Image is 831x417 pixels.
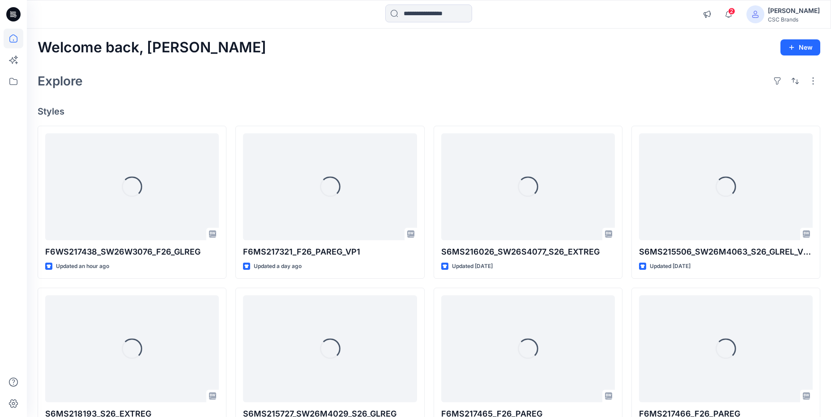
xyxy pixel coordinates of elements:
[38,39,266,56] h2: Welcome back, [PERSON_NAME]
[768,5,820,16] div: [PERSON_NAME]
[38,106,820,117] h4: Styles
[38,74,83,88] h2: Explore
[752,11,759,18] svg: avatar
[728,8,735,15] span: 2
[639,246,813,258] p: S6MS215506_SW26M4063_S26_GLREL_VFA
[243,246,417,258] p: F6MS217321_F26_PAREG_VP1
[254,262,302,271] p: Updated a day ago
[45,246,219,258] p: F6WS217438_SW26W3076_F26_GLREG
[650,262,690,271] p: Updated [DATE]
[768,16,820,23] div: CSC Brands
[780,39,820,55] button: New
[56,262,109,271] p: Updated an hour ago
[452,262,493,271] p: Updated [DATE]
[441,246,615,258] p: S6MS216026_SW26S4077_S26_EXTREG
